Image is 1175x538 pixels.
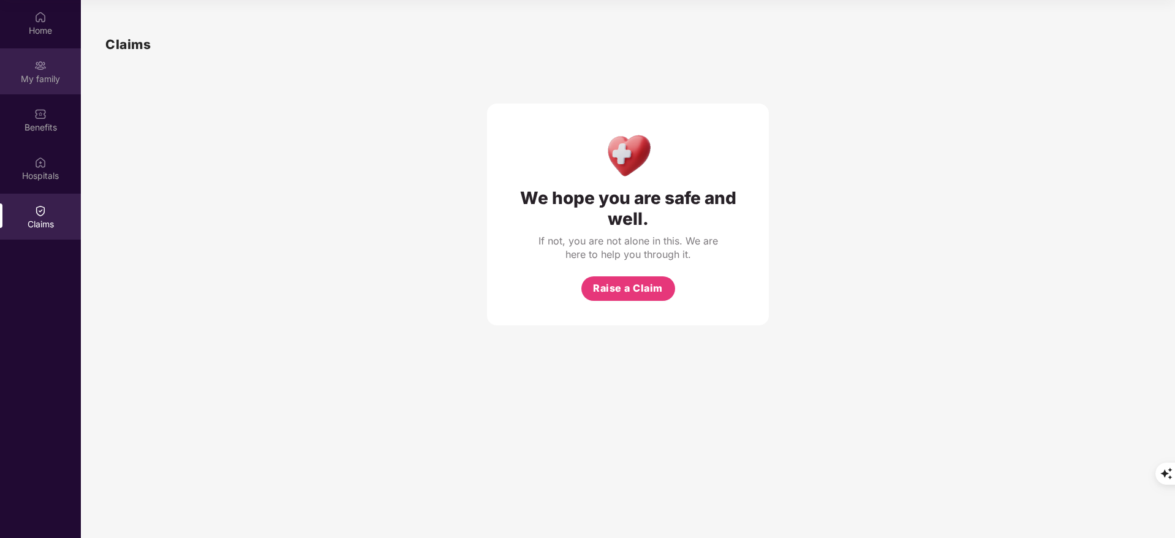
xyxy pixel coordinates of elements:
img: svg+xml;base64,PHN2ZyBpZD0iQ2xhaW0iIHhtbG5zPSJodHRwOi8vd3d3LnczLm9yZy8yMDAwL3N2ZyIgd2lkdGg9IjIwIi... [34,205,47,217]
div: If not, you are not alone in this. We are here to help you through it. [536,234,720,261]
img: svg+xml;base64,PHN2ZyBpZD0iSG9tZSIgeG1sbnM9Imh0dHA6Ly93d3cudzMub3JnLzIwMDAvc3ZnIiB3aWR0aD0iMjAiIG... [34,11,47,23]
img: svg+xml;base64,PHN2ZyBpZD0iSG9zcGl0YWxzIiB4bWxucz0iaHR0cDovL3d3dy53My5vcmcvMjAwMC9zdmciIHdpZHRoPS... [34,156,47,169]
img: svg+xml;base64,PHN2ZyB3aWR0aD0iMjAiIGhlaWdodD0iMjAiIHZpZXdCb3g9IjAgMCAyMCAyMCIgZmlsbD0ibm9uZSIgeG... [34,59,47,72]
div: We hope you are safe and well. [512,188,744,229]
h1: Claims [105,34,151,55]
button: Raise a Claim [581,276,675,301]
img: Health Care [602,128,655,181]
img: svg+xml;base64,PHN2ZyBpZD0iQmVuZWZpdHMiIHhtbG5zPSJodHRwOi8vd3d3LnczLm9yZy8yMDAwL3N2ZyIgd2lkdGg9Ij... [34,108,47,120]
span: Raise a Claim [593,281,663,296]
